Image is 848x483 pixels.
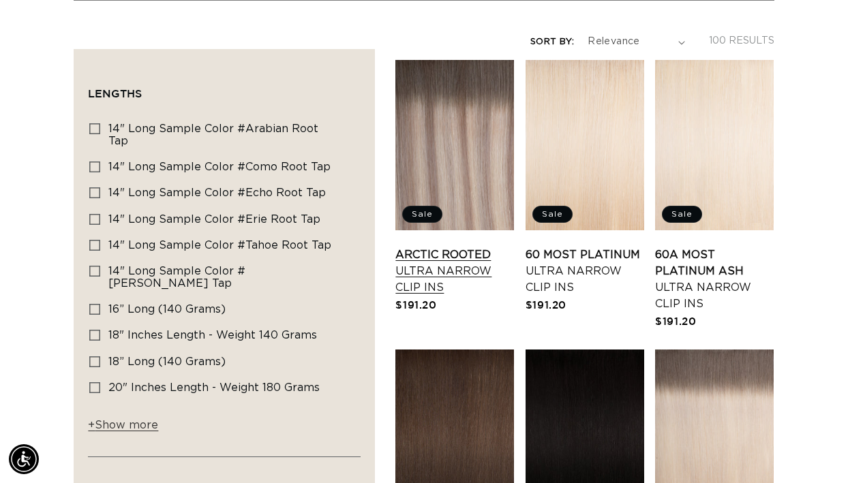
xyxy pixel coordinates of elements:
[108,214,320,225] span: 14" Long Sample Color #Erie Root Tap
[108,382,320,393] span: 20" Inches length - Weight 180 grams
[108,240,331,251] span: 14" Long Sample Color #Tahoe Root Tap
[780,418,848,483] iframe: Chat Widget
[655,247,774,312] a: 60A Most Platinum Ash Ultra Narrow Clip Ins
[108,356,226,367] span: 18” Long (140 grams)
[88,420,158,431] span: Show more
[9,444,39,474] div: Accessibility Menu
[108,187,326,198] span: 14" Long Sample Color #Echo Root Tap
[88,420,95,431] span: +
[88,87,142,99] span: Lengths
[709,36,774,46] span: 100 results
[88,63,361,112] summary: Lengths (0 selected)
[108,330,317,341] span: 18" Inches length - Weight 140 grams
[395,247,514,296] a: Arctic Rooted Ultra Narrow Clip Ins
[108,304,226,315] span: 16” Long (140 grams)
[88,418,162,439] button: Show more
[108,123,318,146] span: 14" Long Sample Color #Arabian Root Tap
[108,266,245,289] span: 14" Long Sample Color #[PERSON_NAME] Tap
[530,37,574,46] label: Sort by:
[526,247,644,296] a: 60 Most Platinum Ultra Narrow Clip Ins
[108,161,331,172] span: 14" Long Sample Color #Como Root Tap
